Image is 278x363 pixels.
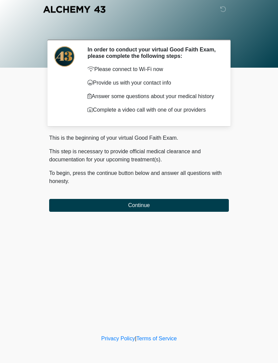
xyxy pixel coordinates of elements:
[87,65,219,73] p: Please connect to Wi-Fi now
[44,24,234,37] h1: ‎ ‎ ‎ ‎
[42,5,106,14] img: Alchemy 43 Logo
[87,79,219,87] p: Provide us with your contact info
[87,92,219,100] p: Answer some questions about your medical history
[136,336,177,341] a: Terms of Service
[54,46,75,67] img: Agent Avatar
[49,134,229,142] p: This is the beginning of your virtual Good Faith Exam.
[49,148,229,164] p: This step is necessary to provide official medical clearance and documentation for your upcoming ...
[87,106,219,114] p: Complete a video call with one of our providers
[49,199,229,212] button: Continue
[87,46,219,59] h2: In order to conduct your virtual Good Faith Exam, please complete the following steps:
[101,336,135,341] a: Privacy Policy
[135,336,136,341] a: |
[49,169,229,185] p: To begin, press the continue button below and answer all questions with honesty.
